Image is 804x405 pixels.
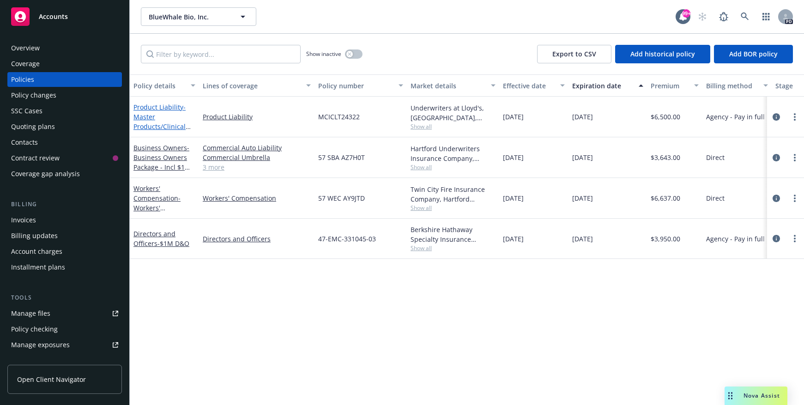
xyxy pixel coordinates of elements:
div: Hartford Underwriters Insurance Company, Hartford Insurance Group [411,144,496,163]
a: more [789,193,800,204]
span: [DATE] [572,153,593,162]
a: more [789,111,800,123]
a: Directors and Officers [203,234,311,244]
button: Export to CSV [537,45,611,63]
span: Show all [411,123,496,130]
span: Show all [411,244,496,252]
a: Start snowing [693,7,712,26]
div: Contract review [11,151,60,166]
a: more [789,233,800,244]
span: MCICLT24322 [318,112,360,122]
span: Show all [411,204,496,212]
a: Report a Bug [714,7,733,26]
span: Open Client Navigator [17,374,86,384]
span: [DATE] [503,234,524,244]
button: Add BOR policy [714,45,793,63]
div: Account charges [11,244,62,259]
a: Directors and Officers [133,229,189,248]
a: Workers' Compensation [203,193,311,203]
span: [DATE] [572,112,593,122]
a: Coverage [7,56,122,71]
div: Billing [7,200,122,209]
div: Twin City Fire Insurance Company, Hartford Insurance Group [411,184,496,204]
a: Accounts [7,4,122,30]
a: Search [736,7,754,26]
span: [DATE] [572,234,593,244]
span: - Workers' Compensation [133,194,181,222]
a: Policy checking [7,322,122,337]
div: Manage files [11,306,50,321]
a: Contract review [7,151,122,166]
div: Billing method [706,81,758,91]
a: circleInformation [771,233,782,244]
button: Add historical policy [615,45,710,63]
span: $6,637.00 [651,193,680,203]
button: Nova Assist [725,387,787,405]
button: Policy details [130,74,199,97]
div: Market details [411,81,485,91]
span: Add historical policy [630,49,695,58]
span: 57 WEC AY9JTD [318,193,365,203]
div: Policy details [133,81,185,91]
div: Manage certificates [11,353,72,368]
a: Business Owners [133,143,191,181]
a: Installment plans [7,260,122,275]
span: [DATE] [503,153,524,162]
span: - Master Products/Clinical Trials Liability - $3M Limit [133,103,191,150]
button: Market details [407,74,499,97]
span: $6,500.00 [651,112,680,122]
a: Policies [7,72,122,87]
span: Agency - Pay in full [706,112,765,122]
div: Coverage [11,56,40,71]
span: BlueWhale Bio, Inc. [149,12,229,22]
span: 47-EMC-331045-03 [318,234,376,244]
a: Coverage gap analysis [7,166,122,181]
div: Policy number [318,81,393,91]
a: Policy changes [7,88,122,103]
a: Contacts [7,135,122,150]
a: Commercial Auto Liability [203,143,311,153]
div: 99+ [682,9,690,18]
div: Contacts [11,135,38,150]
div: Stage [775,81,804,91]
a: Manage certificates [7,353,122,368]
div: Coverage gap analysis [11,166,80,181]
a: Invoices [7,213,122,227]
a: Switch app [757,7,775,26]
div: Underwriters at Lloyd's, [GEOGRAPHIC_DATA], [PERSON_NAME] of [GEOGRAPHIC_DATA], Clinical Trials I... [411,103,496,123]
div: Billing updates [11,228,58,243]
button: Billing method [702,74,772,97]
a: Overview [7,41,122,55]
div: Effective date [503,81,555,91]
span: Accounts [39,13,68,20]
span: Agency - Pay in full [706,234,765,244]
a: Product Liability [133,103,186,150]
div: Drag to move [725,387,736,405]
div: Installment plans [11,260,65,275]
button: Lines of coverage [199,74,314,97]
span: Export to CSV [552,49,596,58]
div: Policy checking [11,322,58,337]
div: Lines of coverage [203,81,301,91]
div: Policy changes [11,88,56,103]
span: Add BOR policy [729,49,778,58]
div: Quoting plans [11,119,55,134]
div: SSC Cases [11,104,42,118]
a: 3 more [203,162,311,172]
div: Policies [11,72,34,87]
a: circleInformation [771,111,782,123]
div: Tools [7,293,122,302]
a: Quoting plans [7,119,122,134]
span: Nova Assist [744,392,780,399]
a: Manage exposures [7,337,122,352]
a: Manage files [7,306,122,321]
span: Direct [706,153,725,162]
span: $3,950.00 [651,234,680,244]
span: Show all [411,163,496,171]
span: - $1M D&O [157,239,189,248]
button: Premium [647,74,702,97]
a: Workers' Compensation [133,184,181,222]
a: Account charges [7,244,122,259]
a: circleInformation [771,193,782,204]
